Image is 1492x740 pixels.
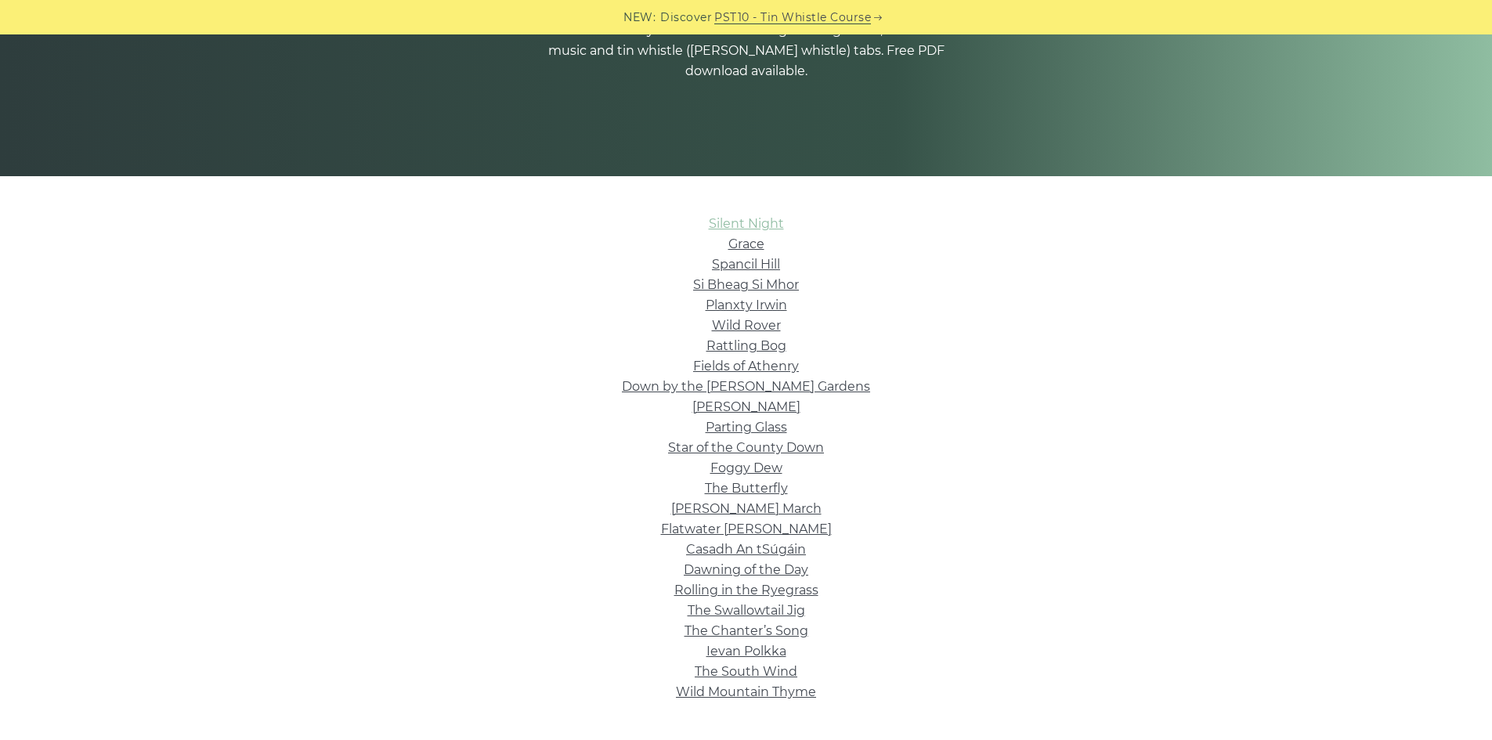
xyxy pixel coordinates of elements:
a: Silent Night [709,216,784,231]
a: Foggy Dew [710,460,782,475]
a: Si­ Bheag Si­ Mhor [693,277,799,292]
a: Flatwater [PERSON_NAME] [661,522,832,536]
span: NEW: [623,9,656,27]
a: Casadh An tSúgáin [686,542,806,557]
a: Dawning of the Day [684,562,808,577]
a: The Chanter’s Song [685,623,808,638]
span: Discover [660,9,712,27]
a: PST10 - Tin Whistle Course [714,9,871,27]
a: Grace [728,236,764,251]
a: Parting Glass [706,420,787,435]
a: Wild Mountain Thyme [676,684,816,699]
a: [PERSON_NAME] [692,399,800,414]
a: The Swallowtail Jig [688,603,805,618]
a: Ievan Polkka [706,644,786,659]
a: Down by the [PERSON_NAME] Gardens [622,379,870,394]
a: Rattling Bog [706,338,786,353]
a: Wild Rover [712,318,781,333]
a: Spancil Hill [712,257,780,272]
a: Planxty Irwin [706,298,787,312]
p: A selection of easy Irish tin whistle songs for beginners, with sheet music and tin whistle ([PER... [535,20,958,81]
a: [PERSON_NAME] March [671,501,822,516]
a: The Butterfly [705,481,788,496]
a: The South Wind [695,664,797,679]
a: Rolling in the Ryegrass [674,583,818,597]
a: Star of the County Down [668,440,824,455]
a: Fields of Athenry [693,359,799,374]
